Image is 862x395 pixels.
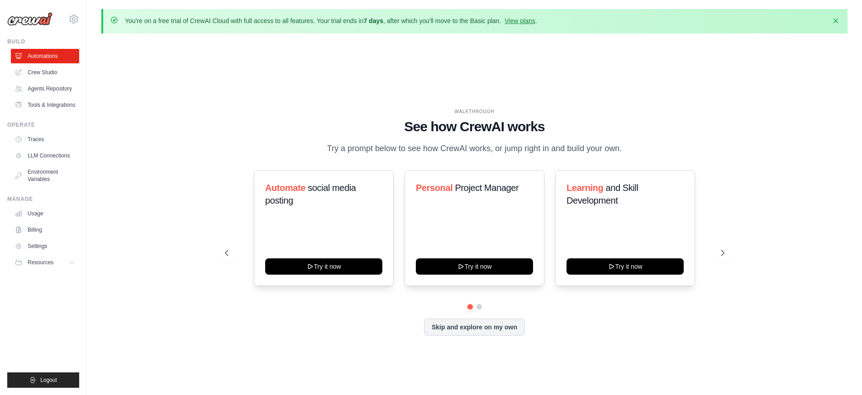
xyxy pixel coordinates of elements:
[11,165,79,186] a: Environment Variables
[265,258,382,275] button: Try it now
[11,49,79,63] a: Automations
[567,258,684,275] button: Try it now
[323,142,627,155] p: Try a prompt below to see how CrewAI works, or jump right in and build your own.
[11,132,79,147] a: Traces
[40,376,57,384] span: Logout
[265,183,356,205] span: social media posting
[225,119,724,135] h1: See how CrewAI works
[363,17,383,24] strong: 7 days
[416,258,533,275] button: Try it now
[7,12,52,26] img: Logo
[7,38,79,45] div: Build
[567,183,638,205] span: and Skill Development
[11,255,79,270] button: Resources
[7,372,79,388] button: Logout
[7,121,79,128] div: Operate
[416,183,452,193] span: Personal
[455,183,519,193] span: Project Manager
[567,183,603,193] span: Learning
[11,65,79,80] a: Crew Studio
[11,239,79,253] a: Settings
[11,148,79,163] a: LLM Connections
[7,195,79,203] div: Manage
[11,98,79,112] a: Tools & Integrations
[11,206,79,221] a: Usage
[265,183,305,193] span: Automate
[424,319,525,336] button: Skip and explore on my own
[125,16,537,25] p: You're on a free trial of CrewAI Cloud with full access to all features. Your trial ends in , aft...
[28,259,53,266] span: Resources
[225,108,724,115] div: WALKTHROUGH
[817,352,862,395] iframe: Chat Widget
[11,223,79,237] a: Billing
[505,17,535,24] a: View plans
[11,81,79,96] a: Agents Repository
